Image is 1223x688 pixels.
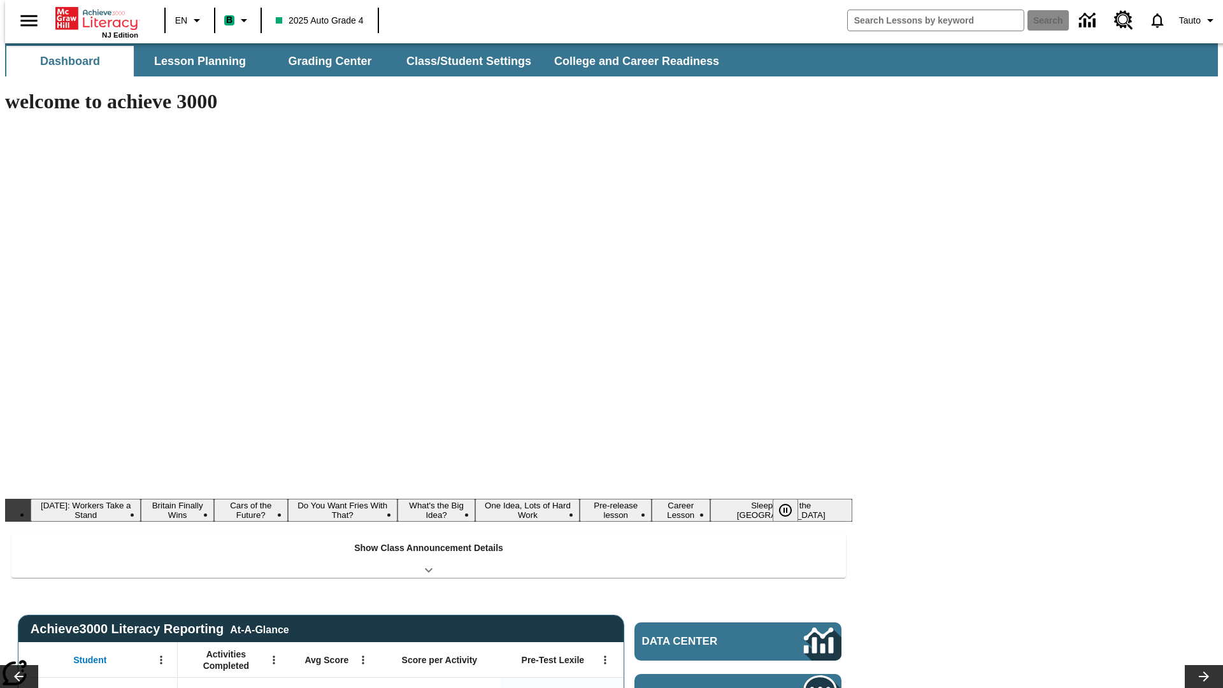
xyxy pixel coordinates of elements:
a: Resource Center, Will open in new tab [1106,3,1141,38]
button: Slide 8 Career Lesson [652,499,710,522]
button: Lesson Planning [136,46,264,76]
span: Activities Completed [184,649,268,671]
button: Slide 4 Do You Want Fries With That? [288,499,397,522]
button: Open Menu [264,650,283,670]
button: Open Menu [596,650,615,670]
span: Student [73,654,106,666]
p: Show Class Announcement Details [354,541,503,555]
span: Data Center [642,635,761,648]
span: EN [175,14,187,27]
div: Pause [773,499,811,522]
a: Notifications [1141,4,1174,37]
span: B [226,12,232,28]
button: Open side menu [10,2,48,39]
button: Profile/Settings [1174,9,1223,32]
span: 2025 Auto Grade 4 [276,14,364,27]
button: Class/Student Settings [396,46,541,76]
span: Avg Score [304,654,348,666]
h1: welcome to achieve 3000 [5,90,852,113]
button: Slide 5 What's the Big Idea? [397,499,476,522]
button: Slide 9 Sleepless in the Animal Kingdom [710,499,852,522]
button: Open Menu [354,650,373,670]
button: Slide 1 Labor Day: Workers Take a Stand [31,499,141,522]
span: NJ Edition [102,31,138,39]
div: At-A-Glance [230,622,289,636]
div: Home [55,4,138,39]
button: Lesson carousel, Next [1185,665,1223,688]
button: Grading Center [266,46,394,76]
span: Score per Activity [402,654,478,666]
button: Slide 7 Pre-release lesson [580,499,652,522]
span: Tauto [1179,14,1201,27]
div: SubNavbar [5,46,731,76]
span: Achieve3000 Literacy Reporting [31,622,289,636]
a: Home [55,6,138,31]
span: Pre-Test Lexile [522,654,585,666]
button: Slide 6 One Idea, Lots of Hard Work [475,499,580,522]
button: Slide 2 Britain Finally Wins [141,499,213,522]
div: Show Class Announcement Details [11,534,846,578]
button: College and Career Readiness [544,46,729,76]
button: Slide 3 Cars of the Future? [214,499,288,522]
button: Boost Class color is mint green. Change class color [219,9,257,32]
button: Pause [773,499,798,522]
input: search field [848,10,1024,31]
button: Open Menu [152,650,171,670]
div: SubNavbar [5,43,1218,76]
a: Data Center [1071,3,1106,38]
button: Dashboard [6,46,134,76]
button: Language: EN, Select a language [169,9,210,32]
a: Data Center [634,622,841,661]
